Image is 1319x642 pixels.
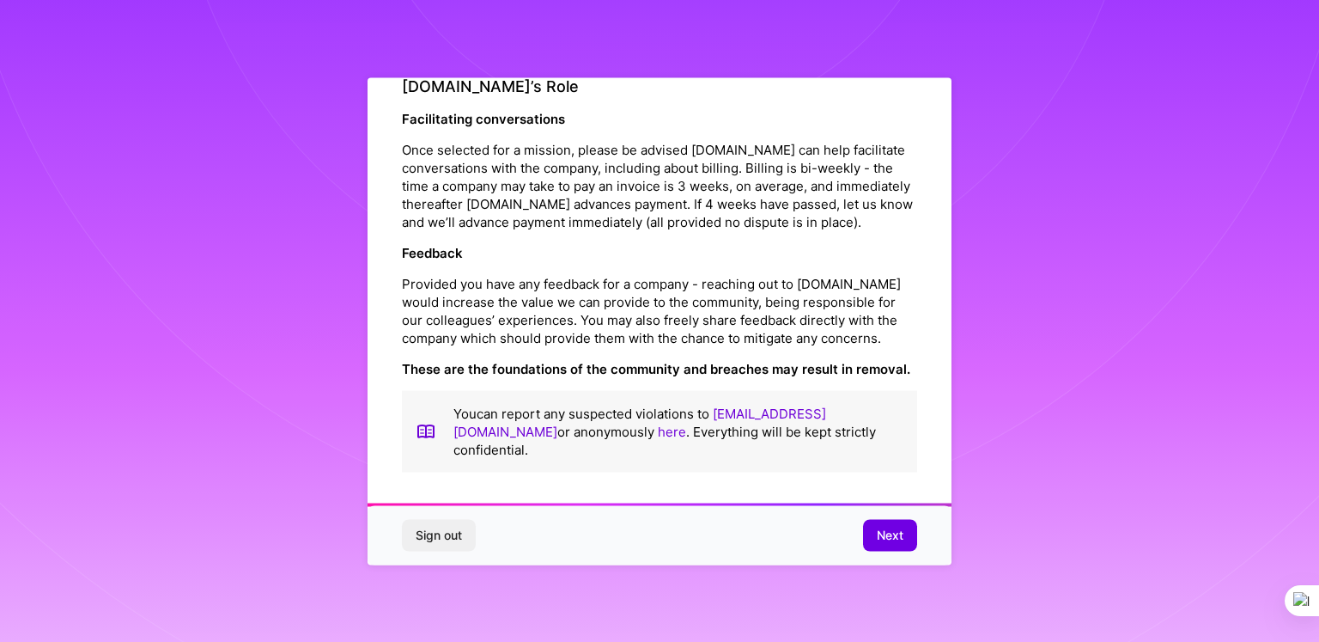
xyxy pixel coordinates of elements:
h4: [DOMAIN_NAME]’s Role [402,77,917,96]
a: [EMAIL_ADDRESS][DOMAIN_NAME] [453,405,826,439]
p: Provided you have any feedback for a company - reaching out to [DOMAIN_NAME] would increase the v... [402,274,917,346]
span: Next [877,527,903,544]
strong: These are the foundations of the community and breaches may result in removal. [402,360,910,376]
p: Once selected for a mission, please be advised [DOMAIN_NAME] can help facilitate conversations wi... [402,140,917,230]
strong: Feedback [402,244,463,260]
strong: Facilitating conversations [402,110,565,126]
p: You can report any suspected violations to or anonymously . Everything will be kept strictly conf... [453,404,903,458]
span: Sign out [416,527,462,544]
a: here [658,423,686,439]
button: Sign out [402,520,476,551]
img: book icon [416,404,436,458]
button: Next [863,520,917,551]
